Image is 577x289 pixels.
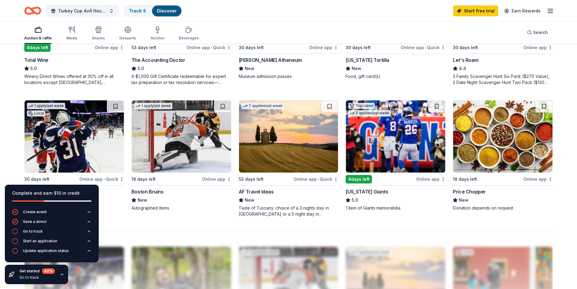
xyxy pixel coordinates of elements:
[453,188,486,195] div: Price Chopper
[309,44,338,51] div: Online app
[131,73,231,86] div: A $1,000 Gift Certificate redeemable for expert tax preparation or tax resolution services—recipi...
[25,100,124,173] img: Image for Hartford Wolf Pack
[346,100,445,173] img: Image for New York Giants
[19,275,55,280] div: Go to track
[239,44,264,51] div: 30 days left
[134,103,172,109] div: 1 apply last week
[453,205,553,211] div: Donation depends on request
[24,24,52,44] button: Auction & raffle
[119,36,136,41] div: Desserts
[23,210,47,214] div: Create event
[245,197,254,204] span: New
[187,44,231,51] div: Online app Quick
[131,205,231,211] div: Autographed items
[346,188,388,195] div: [US_STATE] Giants
[522,26,553,39] button: Search
[523,44,553,51] div: Online app
[239,100,339,217] a: Image for AF Travel Ideas7 applieslast week53 days leftOnline app•QuickAF Travel IdeasNewTaste of...
[129,8,146,13] a: Track· 5
[124,5,182,17] button: Track· 5Discover
[459,65,466,72] span: 4.4
[24,100,124,211] a: Image for Hartford Wolf Pack1 applylast weekLocal30 days leftOnline app•QuickHartford Wolf PackNe...
[293,175,338,183] div: Online app Quick
[138,197,147,204] span: New
[24,73,124,86] div: Winery Direct Wines offered at 30% off in all locations except [GEOGRAPHIC_DATA], [GEOGRAPHIC_DAT...
[239,205,339,217] div: Taste of Tuscany: choice of a 3 nights stay in [GEOGRAPHIC_DATA] or a 5 night stay in [GEOGRAPHIC...
[151,36,164,41] div: Alcohol
[12,209,91,219] button: Create event
[459,197,469,204] span: New
[92,36,105,41] div: Snacks
[523,175,553,183] div: Online app
[453,5,498,16] a: Start free trial
[23,229,43,234] div: Go to track
[346,73,446,79] div: Food, gift card(s)
[425,45,426,50] span: •
[346,205,446,211] div: 1 item of Giants memorabilia
[12,228,91,238] button: Go to track
[24,176,49,183] div: 30 days left
[12,238,91,248] button: Start an application
[453,56,478,64] div: Let's Roam
[202,175,231,183] div: Online app
[24,4,41,18] a: Home
[346,100,446,211] a: Image for New York GiantsTop rated2 applieslast week4days leftOnline app[US_STATE] Giants5.01 ite...
[501,5,544,16] a: Earn Rewards
[179,36,199,41] div: Beverages
[12,190,91,197] div: Complete and earn $10 in credit
[24,43,51,52] div: 4 days left
[12,248,91,257] button: Update application status
[12,219,91,228] button: Save a donor
[119,24,136,44] button: Desserts
[23,239,57,244] div: Start an application
[46,5,119,17] button: Turkey Cup 4v4 Hockey Tournament
[23,248,69,253] div: Update application status
[132,100,231,173] img: Image for Boston Bruins
[211,45,212,50] span: •
[239,56,302,64] div: [PERSON_NAME] Atheneum
[453,44,478,51] div: 30 days left
[42,268,55,274] div: 40 %
[352,65,361,72] span: New
[104,177,105,182] span: •
[24,56,48,64] div: Total Wine
[27,103,65,109] div: 1 apply last week
[131,188,164,195] div: Boston Bruins
[58,7,107,15] span: Turkey Cup 4v4 Hockey Tournament
[239,176,264,183] div: 53 days left
[245,65,254,72] span: New
[239,188,274,195] div: AF Travel Ideas
[401,44,446,51] div: Online app Quick
[131,100,231,211] a: Image for Boston Bruins1 applylast week18 days leftOnline appBoston BruinsNewAutographed items
[453,100,552,173] img: Image for Price Chopper
[352,197,358,204] span: 5.0
[533,29,548,36] span: Search
[346,56,389,64] div: [US_STATE] Tortilla
[27,110,45,116] div: Local
[453,73,553,86] div: 3 Family Scavenger Hunt Six Pack ($270 Value), 2 Date Night Scavenger Hunt Two Pack ($130 Value)
[348,110,391,116] div: 2 applies last week
[239,73,339,79] div: Museum admission passes
[318,177,319,182] span: •
[151,24,164,44] button: Alcohol
[131,44,156,51] div: 53 days left
[138,65,144,72] span: 5.0
[179,24,199,44] button: Beverages
[95,44,124,51] div: Online app
[92,24,105,44] button: Snacks
[23,219,47,224] div: Save a donor
[416,175,446,183] div: Online app
[66,36,77,41] div: Meals
[346,175,372,183] div: 4 days left
[453,100,553,211] a: Image for Price Chopper18 days leftOnline appPrice ChopperNewDonation depends on request
[348,103,375,109] div: Top rated
[239,100,338,173] img: Image for AF Travel Ideas
[66,24,77,44] button: Meals
[19,268,55,274] div: Get started
[131,176,156,183] div: 18 days left
[30,65,37,72] span: 5.0
[24,36,52,41] div: Auction & raffle
[241,103,284,109] div: 7 applies last week
[79,175,124,183] div: Online app Quick
[131,56,185,64] div: The Accounting Doctor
